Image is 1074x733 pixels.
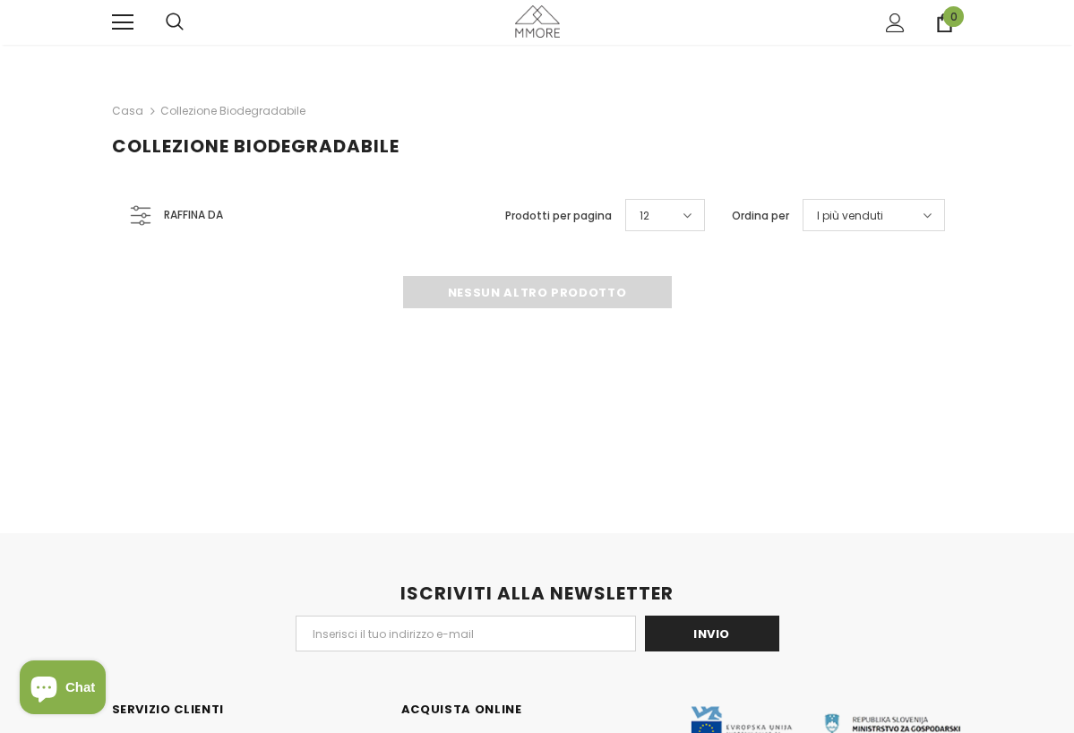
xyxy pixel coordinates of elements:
span: I più venduti [817,207,883,225]
a: Casa [112,100,143,122]
span: Raffina da [164,205,223,225]
span: 12 [640,207,649,225]
a: Collezione biodegradabile [160,103,305,118]
a: 0 [935,13,954,32]
span: Collezione biodegradabile [112,134,400,159]
input: Invio [645,616,779,651]
input: Email Address [296,616,636,651]
label: Ordina per [732,207,789,225]
label: Prodotti per pagina [505,207,612,225]
inbox-online-store-chat: Shopify online store chat [14,660,111,719]
span: ISCRIVITI ALLA NEWSLETTER [400,581,674,606]
span: Acquista Online [401,701,522,718]
img: Casi MMORE [515,5,560,37]
span: 0 [943,6,964,27]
